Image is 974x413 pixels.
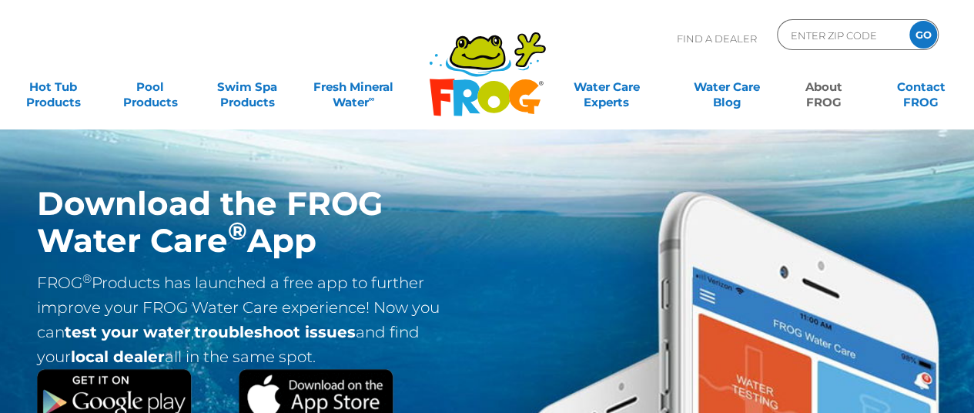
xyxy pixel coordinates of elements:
input: GO [909,21,937,49]
a: Fresh MineralWater∞ [306,72,401,102]
a: PoolProducts [112,72,188,102]
a: AboutFROG [786,72,862,102]
a: Hot TubProducts [15,72,91,102]
sup: ® [82,271,92,286]
sup: ∞ [369,93,375,104]
a: Water CareExperts [545,72,668,102]
a: Water CareBlog [689,72,765,102]
strong: local dealer [71,348,165,366]
a: ContactFROG [883,72,959,102]
sup: ® [228,217,247,246]
h1: Download the FROG Water Care App [37,185,440,259]
a: Swim SpaProducts [209,72,285,102]
p: FROG Products has launched a free app to further improve your FROG Water Care experience! Now you... [37,270,440,369]
strong: troubleshoot issues [194,323,356,341]
p: Find A Dealer [677,19,757,58]
strong: test your water [65,323,191,341]
input: Zip Code Form [789,24,893,46]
